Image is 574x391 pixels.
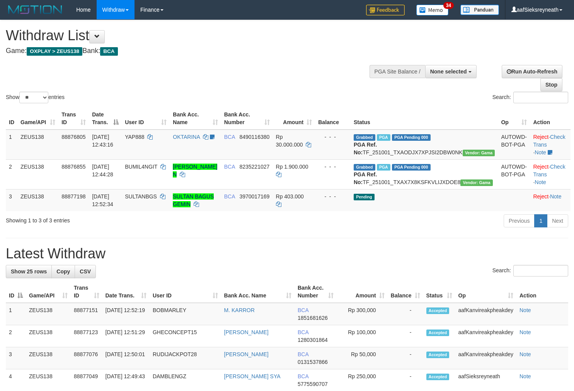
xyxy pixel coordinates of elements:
span: Copy 3970017169 to clipboard [239,193,269,200]
a: Run Auto-Refresh [502,65,562,78]
button: None selected [425,65,477,78]
span: Vendor URL: https://trx31.1velocity.biz [460,179,493,186]
a: Reject [533,164,548,170]
td: TF_251001_TXAODJX7XPJSI2DBW0NK [351,130,498,160]
a: [PERSON_NAME] [224,329,269,335]
span: Rp 1.900.000 [276,164,308,170]
a: Previous [504,214,535,227]
th: Action [530,108,571,130]
a: SULTAN BAGUS GEMIN [173,193,214,207]
span: [DATE] 12:43:16 [92,134,113,148]
img: panduan.png [460,5,499,15]
label: Search: [492,265,568,277]
select: Showentries [19,92,48,103]
span: BUMIL4NGIT [125,164,157,170]
a: 1 [534,214,547,227]
span: CSV [80,268,91,275]
td: aafKanvireakpheakdey [455,325,516,347]
span: 34 [443,2,454,9]
div: - - - [318,163,347,171]
td: [DATE] 12:50:01 [102,347,150,369]
th: User ID: activate to sort column ascending [122,108,170,130]
span: Copy 5775590707 to clipboard [298,381,328,387]
th: Balance [315,108,351,130]
th: User ID: activate to sort column ascending [150,281,221,303]
th: Balance: activate to sort column ascending [388,281,423,303]
b: PGA Ref. No: [354,171,377,185]
span: Copy 1280301864 to clipboard [298,337,328,343]
th: Date Trans.: activate to sort column descending [89,108,122,130]
td: - [388,347,423,369]
div: - - - [318,133,347,141]
th: Date Trans.: activate to sort column ascending [102,281,150,303]
td: ZEUS138 [17,130,58,160]
td: ZEUS138 [26,325,71,347]
td: GHECONCEPT15 [150,325,221,347]
th: Op: activate to sort column ascending [455,281,516,303]
a: Reject [533,134,548,140]
a: Note [550,193,562,200]
span: Rp 30.000.000 [276,134,303,148]
th: Bank Acc. Number: activate to sort column ascending [295,281,337,303]
span: SULTANBGS [125,193,157,200]
td: BOBMARLEY [150,303,221,325]
a: Note [535,149,546,155]
span: Grabbed [354,134,375,141]
span: BCA [224,193,235,200]
div: - - - [318,193,347,200]
span: Marked by aafmaleo [377,134,390,141]
a: Copy [51,265,75,278]
td: [DATE] 12:51:29 [102,325,150,347]
a: Check Trans [533,134,565,148]
th: Action [516,281,568,303]
th: Trans ID: activate to sort column ascending [58,108,89,130]
a: Note [519,351,531,357]
img: Feedback.jpg [366,5,405,15]
th: Game/API: activate to sort column ascending [26,281,71,303]
span: Accepted [426,352,450,358]
th: Amount: activate to sort column ascending [337,281,387,303]
span: PGA Pending [392,134,431,141]
img: MOTION_logo.png [6,4,65,15]
a: M. KARROR [224,307,255,313]
td: 1 [6,130,17,160]
label: Search: [492,92,568,103]
td: · [530,189,571,211]
span: Accepted [426,307,450,314]
td: · · [530,159,571,189]
div: Showing 1 to 3 of 3 entries [6,213,233,224]
input: Search: [513,92,568,103]
a: Check Trans [533,164,565,178]
td: 2 [6,325,26,347]
td: [DATE] 12:52:19 [102,303,150,325]
td: RUDIJACKPOT28 [150,347,221,369]
th: Bank Acc. Name: activate to sort column ascending [170,108,221,130]
a: Next [547,214,568,227]
span: Copy 8490116380 to clipboard [239,134,269,140]
td: 3 [6,189,17,211]
label: Show entries [6,92,65,103]
span: None selected [430,68,467,75]
th: ID [6,108,17,130]
th: Game/API: activate to sort column ascending [17,108,58,130]
img: Button%20Memo.svg [416,5,449,15]
a: Stop [540,78,562,91]
td: 3 [6,347,26,369]
span: BCA [224,164,235,170]
span: [DATE] 12:52:34 [92,193,113,207]
span: BCA [298,373,308,379]
span: Grabbed [354,164,375,171]
span: BCA [100,47,118,56]
a: CSV [75,265,96,278]
td: Rp 50,000 [337,347,387,369]
td: TF_251001_TXAX7X8KSFKVLIJXDOE8 [351,159,498,189]
a: Note [519,329,531,335]
td: · · [530,130,571,160]
a: Note [519,307,531,313]
span: 88876805 [61,134,85,140]
a: [PERSON_NAME] SYA [224,373,281,379]
td: aafKanvireakpheakdey [455,347,516,369]
td: AUTOWD-BOT-PGA [498,159,530,189]
span: Copy 8235221027 to clipboard [239,164,269,170]
th: Bank Acc. Number: activate to sort column ascending [221,108,273,130]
